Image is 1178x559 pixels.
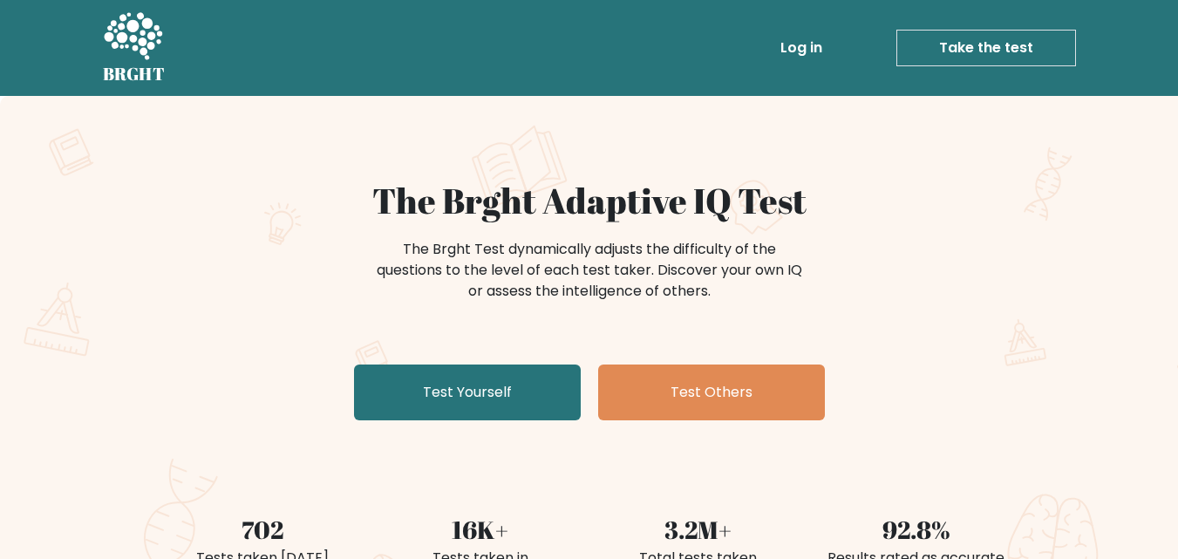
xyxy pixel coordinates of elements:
[896,30,1076,66] a: Take the test
[382,511,579,548] div: 16K+
[371,239,807,302] div: The Brght Test dynamically adjusts the difficulty of the questions to the level of each test take...
[164,511,361,548] div: 702
[103,7,166,89] a: BRGHT
[354,365,581,420] a: Test Yourself
[598,365,825,420] a: Test Others
[600,511,797,548] div: 3.2M+
[773,31,829,65] a: Log in
[103,64,166,85] h5: BRGHT
[818,511,1015,548] div: 92.8%
[164,180,1015,222] h1: The Brght Adaptive IQ Test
